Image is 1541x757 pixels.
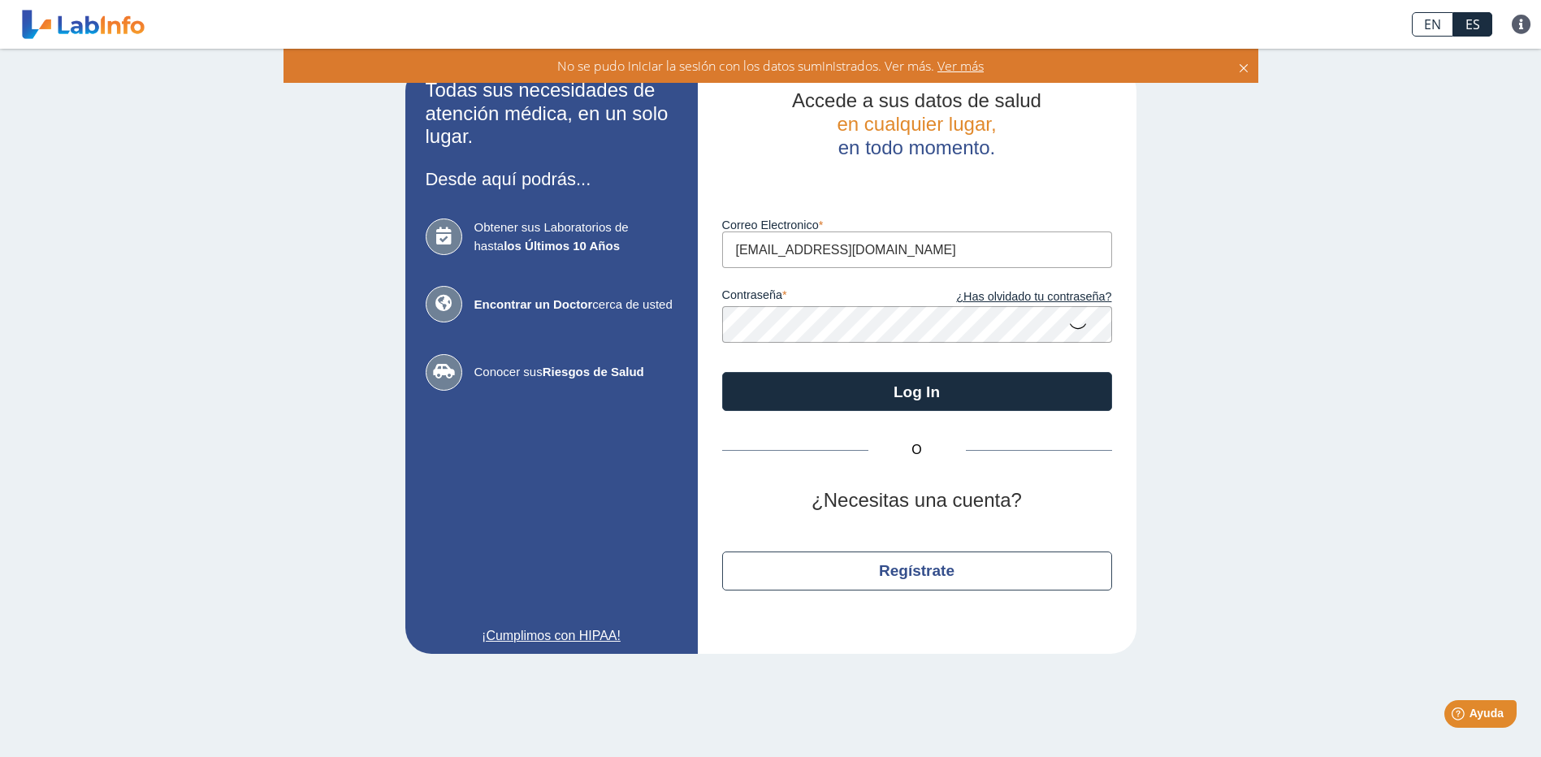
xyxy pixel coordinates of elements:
[722,489,1112,513] h2: ¿Necesitas una cuenta?
[557,57,934,75] span: No se pudo iniciar la sesión con los datos suministrados. Ver más.
[722,552,1112,590] button: Regístrate
[722,372,1112,411] button: Log In
[917,288,1112,306] a: ¿Has olvidado tu contraseña?
[474,296,677,314] span: cerca de usted
[543,365,644,378] b: Riesgos de Salud
[837,113,996,135] span: en cualquier lugar,
[474,218,677,255] span: Obtener sus Laboratorios de hasta
[426,626,677,646] a: ¡Cumplimos con HIPAA!
[722,288,917,306] label: contraseña
[868,440,966,460] span: O
[934,57,984,75] span: Ver más
[504,239,620,253] b: los Últimos 10 Años
[426,79,677,149] h2: Todas sus necesidades de atención médica, en un solo lugar.
[1412,12,1453,37] a: EN
[792,89,1041,111] span: Accede a sus datos de salud
[474,363,677,382] span: Conocer sus
[1453,12,1492,37] a: ES
[838,136,995,158] span: en todo momento.
[426,169,677,189] h3: Desde aquí podrás...
[722,218,1112,231] label: Correo Electronico
[1396,694,1523,739] iframe: Help widget launcher
[474,297,593,311] b: Encontrar un Doctor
